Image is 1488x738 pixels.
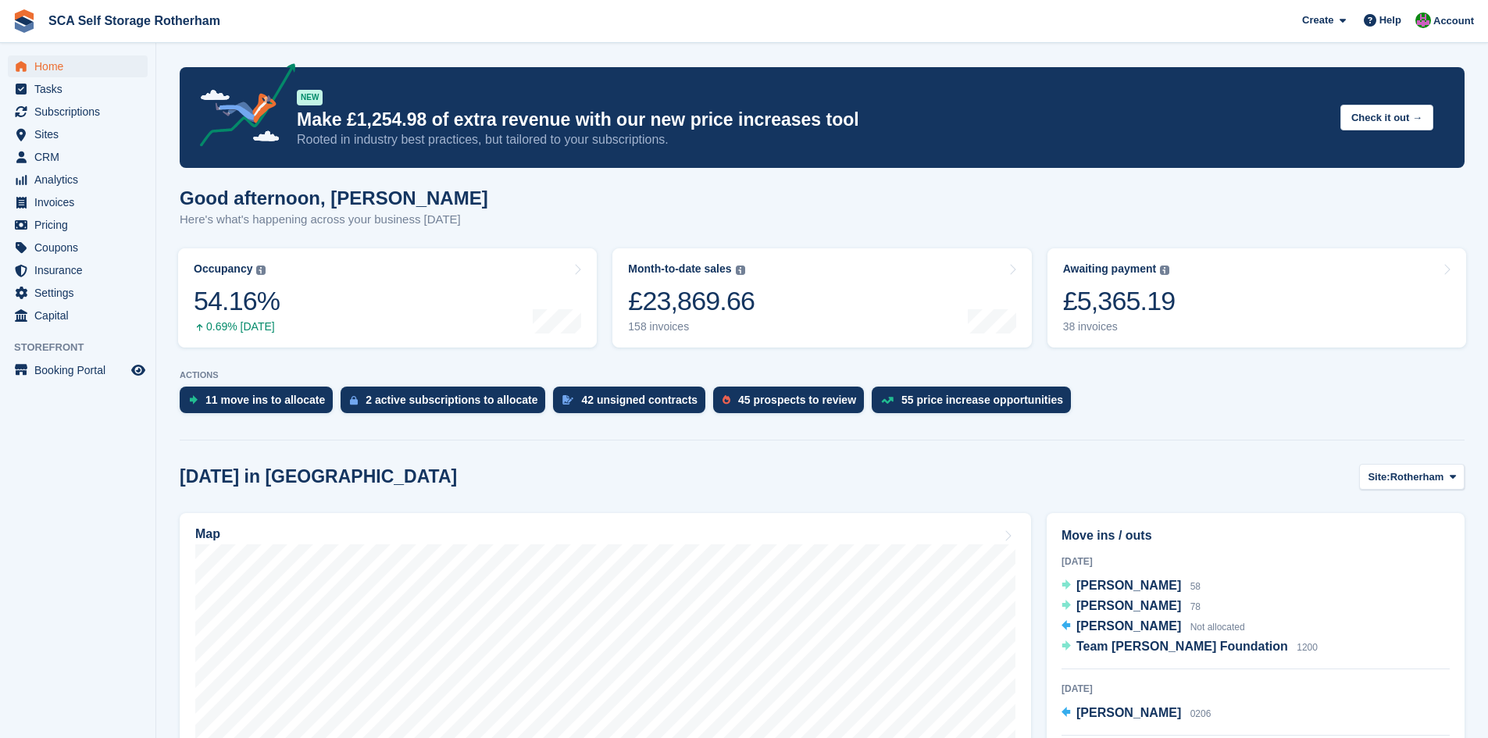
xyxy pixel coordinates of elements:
a: [PERSON_NAME] 58 [1062,576,1201,597]
div: 38 invoices [1063,320,1176,333]
div: 2 active subscriptions to allocate [366,394,537,406]
a: menu [8,237,148,258]
p: Make £1,254.98 of extra revenue with our new price increases tool [297,109,1328,131]
h1: Good afternoon, [PERSON_NAME] [180,187,488,209]
span: Invoices [34,191,128,213]
a: menu [8,282,148,304]
span: Tasks [34,78,128,100]
span: Rotherham [1390,469,1444,485]
span: 78 [1190,601,1201,612]
div: NEW [297,90,323,105]
div: 158 invoices [628,320,755,333]
span: 0206 [1190,708,1211,719]
img: contract_signature_icon-13c848040528278c33f63329250d36e43548de30e8caae1d1a13099fd9432cc5.svg [562,395,573,405]
a: Occupancy 54.16% 0.69% [DATE] [178,248,597,348]
a: 2 active subscriptions to allocate [341,387,553,421]
div: [DATE] [1062,682,1450,696]
div: 42 unsigned contracts [581,394,698,406]
a: 45 prospects to review [713,387,872,421]
div: £23,869.66 [628,285,755,317]
a: menu [8,214,148,236]
span: Help [1379,12,1401,28]
a: [PERSON_NAME] 0206 [1062,704,1211,724]
a: Preview store [129,361,148,380]
a: menu [8,123,148,145]
div: 55 price increase opportunities [901,394,1063,406]
a: 55 price increase opportunities [872,387,1079,421]
span: Capital [34,305,128,326]
a: menu [8,146,148,168]
p: Rooted in industry best practices, but tailored to your subscriptions. [297,131,1328,148]
a: Team [PERSON_NAME] Foundation 1200 [1062,637,1318,658]
a: 11 move ins to allocate [180,387,341,421]
a: menu [8,305,148,326]
span: Account [1433,13,1474,29]
span: Create [1302,12,1333,28]
div: 54.16% [194,285,280,317]
span: Analytics [34,169,128,191]
a: menu [8,191,148,213]
span: Site: [1368,469,1390,485]
a: SCA Self Storage Rotherham [42,8,227,34]
div: Month-to-date sales [628,262,731,276]
a: menu [8,169,148,191]
a: menu [8,78,148,100]
span: [PERSON_NAME] [1076,579,1181,592]
span: Insurance [34,259,128,281]
span: [PERSON_NAME] [1076,706,1181,719]
img: price_increase_opportunities-93ffe204e8149a01c8c9dc8f82e8f89637d9d84a8eef4429ea346261dce0b2c0.svg [881,397,894,404]
button: Site: Rotherham [1359,464,1465,490]
p: Here's what's happening across your business [DATE] [180,211,488,229]
a: Month-to-date sales £23,869.66 158 invoices [612,248,1031,348]
span: Team [PERSON_NAME] Foundation [1076,640,1288,653]
div: £5,365.19 [1063,285,1176,317]
h2: Map [195,527,220,541]
span: Sites [34,123,128,145]
span: 1200 [1297,642,1318,653]
img: move_ins_to_allocate_icon-fdf77a2bb77ea45bf5b3d319d69a93e2d87916cf1d5bf7949dd705db3b84f3ca.svg [189,395,198,405]
img: stora-icon-8386f47178a22dfd0bd8f6a31ec36ba5ce8667c1dd55bd0f319d3a0aa187defe.svg [12,9,36,33]
a: [PERSON_NAME] Not allocated [1062,617,1245,637]
span: Storefront [14,340,155,355]
span: [PERSON_NAME] [1076,599,1181,612]
span: Booking Portal [34,359,128,381]
div: 45 prospects to review [738,394,856,406]
div: 11 move ins to allocate [205,394,325,406]
img: Sarah Race [1415,12,1431,28]
span: Pricing [34,214,128,236]
span: 58 [1190,581,1201,592]
div: Awaiting payment [1063,262,1157,276]
a: [PERSON_NAME] 78 [1062,597,1201,617]
span: CRM [34,146,128,168]
img: active_subscription_to_allocate_icon-d502201f5373d7db506a760aba3b589e785aa758c864c3986d89f69b8ff3... [350,395,358,405]
img: icon-info-grey-7440780725fd019a000dd9b08b2336e03edf1995a4989e88bcd33f0948082b44.svg [1160,266,1169,275]
span: Not allocated [1190,622,1245,633]
img: icon-info-grey-7440780725fd019a000dd9b08b2336e03edf1995a4989e88bcd33f0948082b44.svg [736,266,745,275]
h2: Move ins / outs [1062,526,1450,545]
button: Check it out → [1340,105,1433,130]
a: menu [8,101,148,123]
a: menu [8,259,148,281]
div: 0.69% [DATE] [194,320,280,333]
span: Subscriptions [34,101,128,123]
a: 42 unsigned contracts [553,387,713,421]
span: Home [34,55,128,77]
h2: [DATE] in [GEOGRAPHIC_DATA] [180,466,457,487]
span: [PERSON_NAME] [1076,619,1181,633]
a: menu [8,359,148,381]
a: Awaiting payment £5,365.19 38 invoices [1047,248,1466,348]
a: menu [8,55,148,77]
img: price-adjustments-announcement-icon-8257ccfd72463d97f412b2fc003d46551f7dbcb40ab6d574587a9cd5c0d94... [187,63,296,152]
p: ACTIONS [180,370,1465,380]
span: Settings [34,282,128,304]
span: Coupons [34,237,128,258]
div: Occupancy [194,262,252,276]
div: [DATE] [1062,554,1450,569]
img: prospect-51fa495bee0391a8d652442698ab0144808aea92771e9ea1ae160a38d050c398.svg [723,395,730,405]
img: icon-info-grey-7440780725fd019a000dd9b08b2336e03edf1995a4989e88bcd33f0948082b44.svg [256,266,266,275]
